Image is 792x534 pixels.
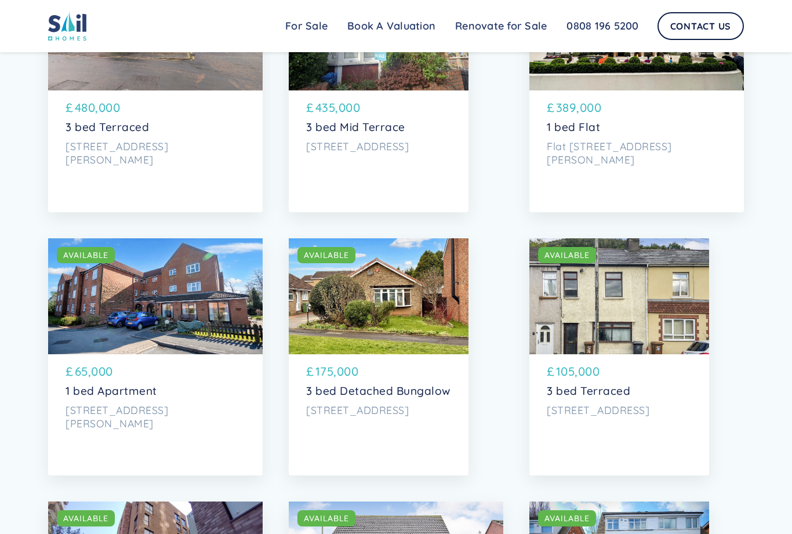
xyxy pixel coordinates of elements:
[556,99,602,117] p: 389,000
[304,249,349,261] div: AVAILABLE
[304,513,349,524] div: AVAILABLE
[657,12,744,40] a: Contact Us
[337,14,445,38] a: Book A Valuation
[315,363,359,381] p: 175,000
[66,384,245,398] p: 1 bed Apartment
[547,99,555,117] p: £
[75,99,121,117] p: 480,000
[48,238,263,476] a: AVAILABLE£65,0001 bed Apartment[STREET_ADDRESS][PERSON_NAME]
[306,140,451,153] p: [STREET_ADDRESS]
[547,140,726,166] p: Flat [STREET_ADDRESS][PERSON_NAME]
[445,14,557,38] a: Renovate for Sale
[547,404,692,417] p: [STREET_ADDRESS]
[557,14,648,38] a: 0808 196 5200
[66,99,74,117] p: £
[315,99,361,117] p: 435,000
[306,99,314,117] p: £
[306,384,451,398] p: 3 bed Detached Bungalow
[48,12,86,41] img: sail home logo colored
[66,363,74,381] p: £
[306,121,451,134] p: 3 bed Mid Terrace
[63,249,108,261] div: AVAILABLE
[547,384,692,398] p: 3 bed Terraced
[547,363,555,381] p: £
[275,14,337,38] a: For Sale
[66,140,245,166] p: [STREET_ADDRESS][PERSON_NAME]
[306,404,451,417] p: [STREET_ADDRESS]
[66,121,245,134] p: 3 bed Terraced
[306,363,314,381] p: £
[63,513,108,524] div: AVAILABLE
[529,238,709,476] a: AVAILABLE£105,0003 bed Terraced[STREET_ADDRESS]
[66,404,245,430] p: [STREET_ADDRESS][PERSON_NAME]
[547,121,726,134] p: 1 bed Flat
[544,249,590,261] div: AVAILABLE
[75,363,113,381] p: 65,000
[556,363,600,381] p: 105,000
[544,513,590,524] div: AVAILABLE
[289,238,468,476] a: AVAILABLE£175,0003 bed Detached Bungalow[STREET_ADDRESS]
